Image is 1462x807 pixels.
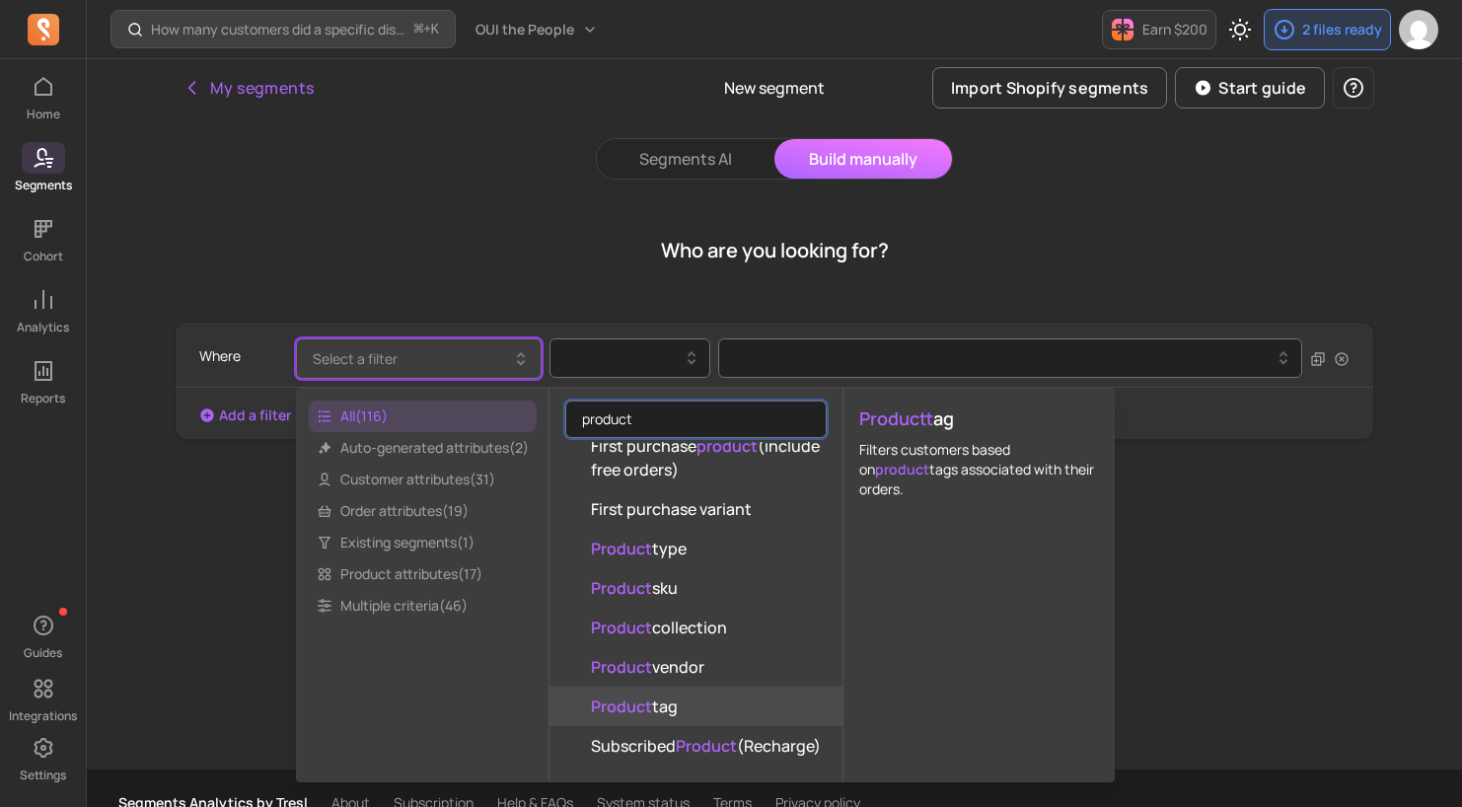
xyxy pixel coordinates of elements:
[431,22,439,37] kbd: K
[591,537,687,560] span: type
[21,391,65,406] p: Reports
[24,645,62,661] p: Guides
[309,495,537,527] span: Order attributes ( 19 )
[932,67,1168,109] button: Import Shopify segments
[1399,10,1438,49] img: avatar
[1302,20,1382,39] p: 2 files ready
[464,12,610,47] button: OUI the People
[591,577,652,599] mark: Product
[199,405,291,425] button: Add a filter
[309,432,537,464] span: Auto-generated attributes ( 2 )
[475,20,574,39] span: OUI the People
[313,349,398,368] span: Select a filter
[9,708,77,724] p: Integrations
[591,734,821,758] span: Subscribed (Recharge)
[875,460,929,478] mark: product
[591,576,678,600] span: sku
[549,647,842,687] button: Productvendor
[175,68,322,108] button: My segments
[27,107,60,122] p: Home
[549,568,842,608] button: Productsku
[151,20,406,39] p: How many customers did a specific discount code generate?
[309,558,537,590] span: Product attributes ( 17 )
[20,768,66,783] p: Settings
[1102,10,1216,49] button: Earn $200
[676,735,737,757] mark: Product
[591,695,678,718] span: tag
[597,139,774,179] button: Segments AI
[591,656,652,678] mark: Product
[414,19,439,39] span: +
[859,406,933,430] mark: Product
[22,606,65,665] button: Guides
[24,249,63,264] p: Cohort
[1218,76,1306,100] p: Start guide
[591,696,652,717] mark: Product
[1220,10,1260,49] button: Toggle dark mode
[15,178,72,193] p: Segments
[549,489,842,529] button: First purchase variant
[1142,20,1207,39] p: Earn $200
[565,401,827,438] input: Search...
[309,401,537,432] span: All ( 116 )
[774,139,952,179] button: Build manually
[859,404,1098,432] p: tag
[309,527,537,558] span: Existing segments ( 1 )
[724,76,825,100] p: New segment
[859,440,1098,499] p: Filters customers based on tags associated with their orders.
[696,435,758,457] mark: product
[591,434,827,481] span: First purchase (include free orders)
[549,687,842,726] button: Producttag
[110,10,456,48] button: How many customers did a specific discount code generate?⌘+K
[549,726,842,766] button: SubscribedProduct(Recharge)
[199,338,241,374] p: Where
[17,320,69,335] p: Analytics
[413,18,424,42] kbd: ⌘
[591,655,704,679] span: vendor
[296,338,542,379] button: Select a filter
[661,237,889,264] h1: Who are you looking for?
[309,464,537,495] span: Customer attributes ( 31 )
[549,529,842,568] button: Producttype
[309,590,537,622] span: Multiple criteria ( 46 )
[591,616,727,639] span: collection
[591,497,752,521] span: First purchase variant
[549,426,842,489] button: First purchaseproduct(include free orders)
[1175,67,1325,109] button: Start guide
[1264,9,1391,50] button: 2 files ready
[549,608,842,647] button: Productcollection
[591,538,652,559] mark: Product
[175,572,1374,596] p: Got questions?
[591,617,652,638] mark: Product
